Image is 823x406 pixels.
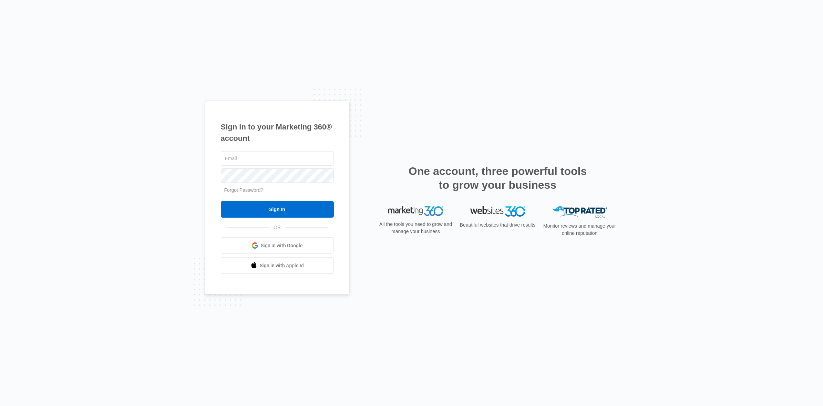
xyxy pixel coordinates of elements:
[541,222,618,237] p: Monitor reviews and manage your online reputation
[388,206,443,216] img: Marketing 360
[260,262,304,269] span: Sign in with Apple Id
[269,224,286,231] span: OR
[470,206,525,216] img: Websites 360
[261,242,303,249] span: Sign in with Google
[221,237,334,254] a: Sign in with Google
[377,221,454,235] p: All the tools you need to grow and manage your business
[221,151,334,166] input: Email
[552,206,607,218] img: Top Rated Local
[221,257,334,274] a: Sign in with Apple Id
[407,164,589,192] h2: One account, three powerful tools to grow your business
[221,201,334,218] input: Sign In
[459,221,536,229] p: Beautiful websites that drive results
[221,121,334,144] h1: Sign in to your Marketing 360® account
[224,187,264,193] a: Forgot Password?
